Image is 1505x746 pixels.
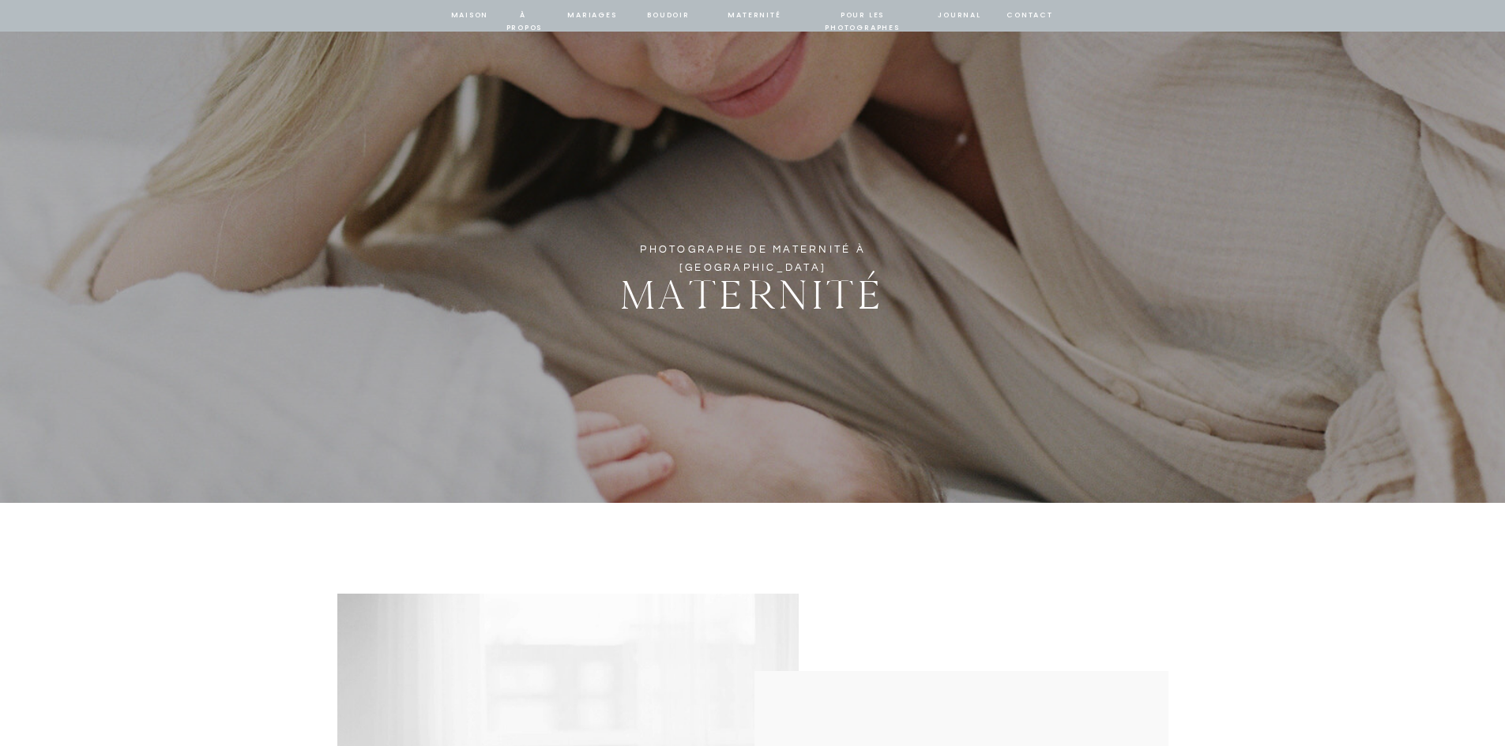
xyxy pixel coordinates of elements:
a: à propos [506,9,540,23]
font: BOUDOIR [647,10,690,20]
font: Maternité [728,10,781,20]
a: Maternité [722,9,788,23]
a: BOUDOIR [646,9,691,23]
a: Mariages [566,9,619,23]
a: maison [451,9,481,23]
font: contact [1006,10,1053,20]
font: Maternité [620,269,886,321]
a: contact [1005,9,1055,23]
font: Mariages [567,10,616,20]
a: journal [935,9,984,23]
font: maison [451,10,489,20]
font: à propos [506,10,543,32]
font: journal [938,10,981,20]
font: pour les photographes [825,10,900,32]
font: Photographe de maternité à [GEOGRAPHIC_DATA] [640,244,866,273]
a: pour les photographes [811,9,914,23]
